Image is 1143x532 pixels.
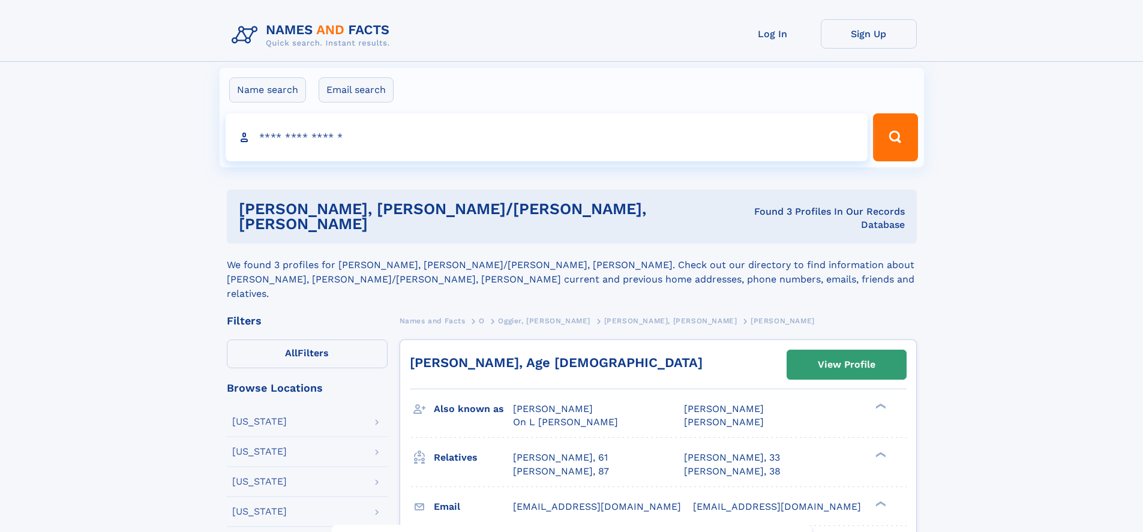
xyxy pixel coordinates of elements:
a: [PERSON_NAME], 87 [513,465,609,478]
a: [PERSON_NAME], 61 [513,451,608,464]
div: Filters [227,315,388,326]
div: [US_STATE] [232,417,287,426]
a: Sign Up [821,19,917,49]
h3: Email [434,497,513,517]
span: [PERSON_NAME] [684,416,764,428]
h3: Relatives [434,447,513,468]
a: Names and Facts [400,313,466,328]
a: Log In [725,19,821,49]
img: Logo Names and Facts [227,19,400,52]
span: Oggier, [PERSON_NAME] [498,317,590,325]
div: ❯ [872,451,887,459]
a: O [479,313,485,328]
span: [PERSON_NAME] [684,403,764,414]
h1: [PERSON_NAME], [PERSON_NAME]/[PERSON_NAME], [PERSON_NAME] [239,202,727,232]
div: Found 3 Profiles In Our Records Database [727,205,905,232]
button: Search Button [873,113,917,161]
span: All [285,347,298,359]
span: On L [PERSON_NAME] [513,416,618,428]
label: Email search [319,77,394,103]
div: ❯ [872,500,887,507]
div: [US_STATE] [232,507,287,516]
a: [PERSON_NAME], 38 [684,465,781,478]
div: [US_STATE] [232,447,287,456]
div: [US_STATE] [232,477,287,486]
div: We found 3 profiles for [PERSON_NAME], [PERSON_NAME]/[PERSON_NAME], [PERSON_NAME]. Check out our ... [227,244,917,301]
label: Filters [227,339,388,368]
a: [PERSON_NAME], Age [DEMOGRAPHIC_DATA] [410,355,703,370]
span: [EMAIL_ADDRESS][DOMAIN_NAME] [513,501,681,512]
span: [PERSON_NAME] [751,317,815,325]
a: Oggier, [PERSON_NAME] [498,313,590,328]
h3: Also known as [434,399,513,419]
span: [PERSON_NAME], [PERSON_NAME] [604,317,737,325]
label: Name search [229,77,306,103]
span: [EMAIL_ADDRESS][DOMAIN_NAME] [693,501,861,512]
input: search input [226,113,868,161]
a: [PERSON_NAME], 33 [684,451,780,464]
a: View Profile [787,350,906,379]
div: Browse Locations [227,383,388,393]
span: [PERSON_NAME] [513,403,593,414]
div: ❯ [872,402,887,410]
span: O [479,317,485,325]
div: View Profile [818,351,875,378]
a: [PERSON_NAME], [PERSON_NAME] [604,313,737,328]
